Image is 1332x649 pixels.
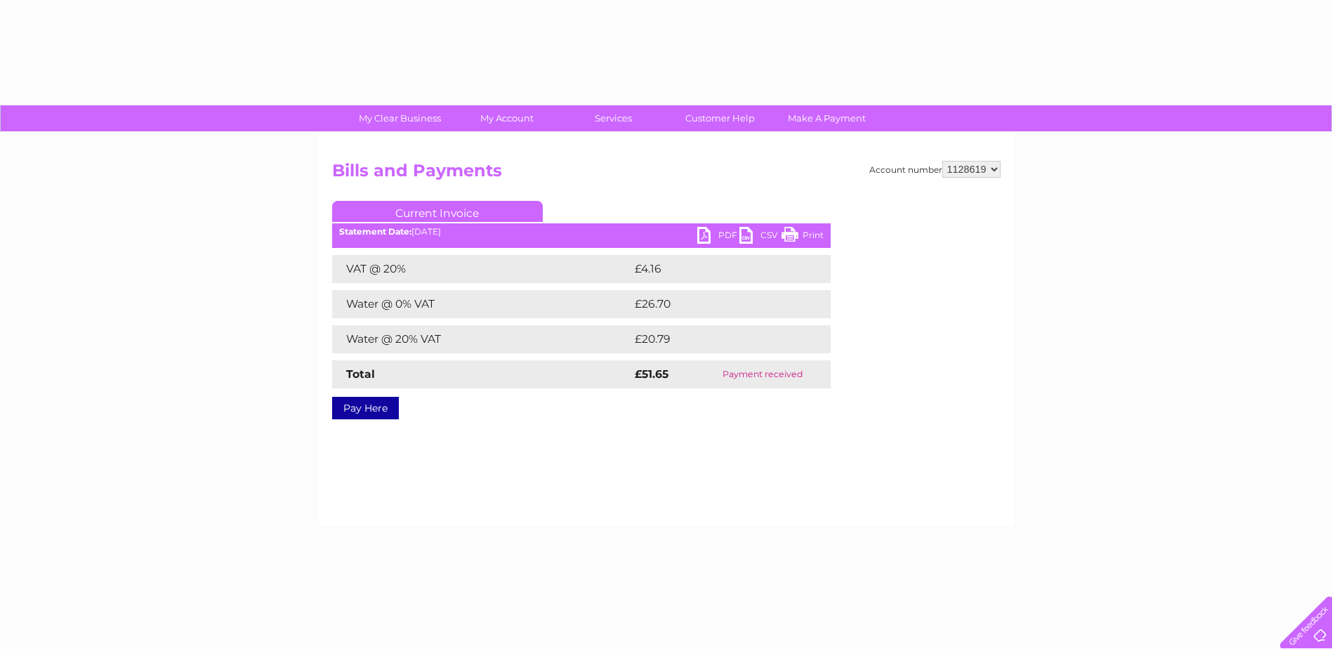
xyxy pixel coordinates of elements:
[631,290,803,318] td: £26.70
[662,105,778,131] a: Customer Help
[332,161,1001,188] h2: Bills and Payments
[332,290,631,318] td: Water @ 0% VAT
[332,255,631,283] td: VAT @ 20%
[332,397,399,419] a: Pay Here
[332,325,631,353] td: Water @ 20% VAT
[631,255,796,283] td: £4.16
[449,105,565,131] a: My Account
[332,201,543,222] a: Current Invoice
[869,161,1001,178] div: Account number
[697,227,739,247] a: PDF
[346,367,375,381] strong: Total
[739,227,782,247] a: CSV
[555,105,671,131] a: Services
[332,227,831,237] div: [DATE]
[694,360,831,388] td: Payment received
[339,226,411,237] b: Statement Date:
[631,325,803,353] td: £20.79
[342,105,458,131] a: My Clear Business
[635,367,668,381] strong: £51.65
[769,105,885,131] a: Make A Payment
[782,227,824,247] a: Print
